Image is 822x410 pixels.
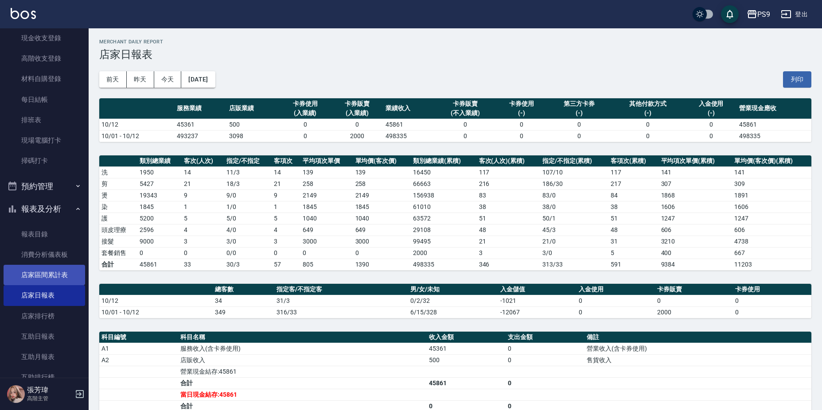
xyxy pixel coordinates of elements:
td: 21 [477,236,540,247]
th: 備註 [584,332,811,343]
h3: 店家日報表 [99,48,811,61]
td: 5427 [137,178,182,190]
td: 66663 [411,178,476,190]
td: 0 [733,295,811,306]
td: 606 [659,224,732,236]
div: 卡券販賣 [438,99,493,108]
td: 45861 [383,119,436,130]
a: 每日結帳 [4,89,85,110]
td: 售貨收入 [584,354,811,366]
th: 指定/不指定(累積) [540,155,609,167]
th: 科目名稱 [178,332,427,343]
th: 總客數 [213,284,274,295]
td: 營業收入(含卡券使用) [584,343,811,354]
th: 指定客/不指定客 [274,284,408,295]
td: 1040 [353,213,411,224]
td: 當日現金結存:45861 [178,389,427,400]
td: 0 [331,119,383,130]
td: 3 [477,247,540,259]
td: 83 [477,190,540,201]
button: 列印 [783,71,811,88]
td: 216 [477,178,540,190]
div: 入金使用 [687,99,735,108]
div: 卡券使用 [498,99,545,108]
td: 19343 [137,190,182,201]
td: 0 [436,119,495,130]
td: 3 [182,236,224,247]
td: 349 [213,306,274,318]
td: 店販收入 [178,354,427,366]
td: 0 [279,130,331,142]
td: 9384 [659,259,732,270]
td: 9000 [137,236,182,247]
th: 單均價(客次價) [353,155,411,167]
td: 649 [353,224,411,236]
td: 498335 [383,130,436,142]
td: -12067 [498,306,577,318]
th: 客次(人次)(累積) [477,155,540,167]
button: PS9 [743,5,774,23]
td: 剪 [99,178,137,190]
td: 117 [608,166,658,178]
td: 0 [300,247,353,259]
th: 卡券使用 [733,284,811,295]
td: 4738 [732,236,811,247]
td: -1021 [498,295,577,306]
td: 1247 [732,213,811,224]
td: 1845 [300,201,353,213]
td: 0 [548,119,611,130]
th: 平均項次單價 [300,155,353,167]
td: 1 [182,201,224,213]
td: 309 [732,178,811,190]
td: 45 / 3 [540,224,609,236]
td: 51 [608,213,658,224]
td: 21 [182,178,224,190]
button: 報表及分析 [4,197,85,220]
td: 18 / 3 [224,178,272,190]
td: 2000 [655,306,733,318]
td: 10/01 - 10/12 [99,130,175,142]
td: 2596 [137,224,182,236]
th: 客項次(累積) [608,155,658,167]
button: 登出 [777,6,811,23]
th: 入金使用 [577,284,655,295]
td: 14 [182,166,224,178]
th: 類別總業績(累積) [411,155,476,167]
div: (-) [498,108,545,118]
th: 營業現金應收 [737,98,811,119]
th: 指定/不指定 [224,155,272,167]
img: Logo [11,8,36,19]
td: 107 / 10 [540,166,609,178]
td: 0 [548,130,611,142]
div: 其他付款方式 [613,99,683,108]
div: (不入業績) [438,108,493,118]
td: 0 [577,306,655,318]
td: 5 [182,213,224,224]
div: 卡券販賣 [333,99,381,108]
td: 4 [182,224,224,236]
h2: Merchant Daily Report [99,39,811,45]
td: 合計 [99,259,137,270]
td: 1868 [659,190,732,201]
td: 頭皮理療 [99,224,137,236]
a: 材料自購登錄 [4,69,85,89]
td: 649 [300,224,353,236]
td: 1845 [137,201,182,213]
td: 0 [506,343,584,354]
td: 9 [182,190,224,201]
td: 57 [272,259,300,270]
td: 2000 [331,130,383,142]
th: 卡券販賣 [655,284,733,295]
td: 139 [300,166,353,178]
td: 84 [608,190,658,201]
td: 1950 [137,166,182,178]
th: 類別總業績 [137,155,182,167]
table: a dense table [99,98,811,142]
td: 0 [495,130,548,142]
td: 21 [272,178,300,190]
a: 掃碼打卡 [4,151,85,171]
td: 45361 [175,119,227,130]
div: (-) [550,108,609,118]
td: 0 [611,119,685,130]
td: 0 [611,130,685,142]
